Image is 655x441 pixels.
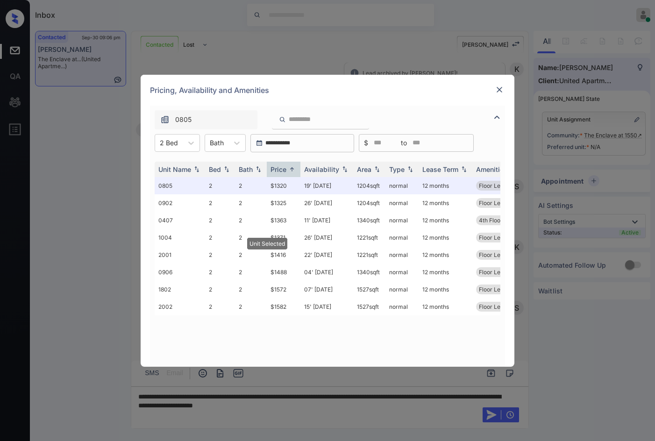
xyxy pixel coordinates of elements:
img: sorting [287,166,297,173]
img: sorting [254,166,263,172]
span: $ [364,138,368,148]
td: 0902 [155,194,205,212]
td: 0407 [155,212,205,229]
td: 1527 sqft [353,298,385,315]
img: icon-zuma [279,115,286,124]
td: 2 [235,229,267,246]
td: 12 months [419,263,472,281]
img: sorting [372,166,382,172]
td: 1004 [155,229,205,246]
td: 2 [205,263,235,281]
td: 26' [DATE] [300,229,353,246]
img: icon-zuma [491,112,503,123]
td: normal [385,212,419,229]
td: 2002 [155,298,205,315]
td: 1527 sqft [353,281,385,298]
td: 1204 sqft [353,194,385,212]
td: 0805 [155,177,205,194]
span: Floor Level 20 [479,303,517,310]
div: Pricing, Availability and Amenities [141,75,514,106]
img: sorting [406,166,415,172]
td: 15' [DATE] [300,298,353,315]
span: to [401,138,407,148]
td: 2 [235,177,267,194]
td: 2 [205,212,235,229]
td: 2 [235,298,267,315]
td: $1488 [267,263,300,281]
td: 1221 sqft [353,229,385,246]
span: Floor Level 9 [479,269,513,276]
td: $1371 [267,229,300,246]
td: 12 months [419,212,472,229]
td: 1204 sqft [353,177,385,194]
td: 12 months [419,246,472,263]
td: 1221 sqft [353,246,385,263]
span: 4th Floor Charg... [479,217,525,224]
span: Floor Level 10 [479,234,516,241]
td: 2001 [155,246,205,263]
td: 2 [205,229,235,246]
td: $1582 [267,298,300,315]
td: normal [385,298,419,315]
span: Floor Level 9 [479,199,513,206]
div: Availability [304,165,339,173]
td: 2 [205,246,235,263]
td: normal [385,263,419,281]
td: normal [385,229,419,246]
td: normal [385,246,419,263]
td: normal [385,177,419,194]
td: $1572 [267,281,300,298]
td: 2 [235,194,267,212]
td: 07' [DATE] [300,281,353,298]
td: 2 [235,212,267,229]
td: 2 [205,298,235,315]
td: 0906 [155,263,205,281]
td: 22' [DATE] [300,246,353,263]
td: $1416 [267,246,300,263]
img: sorting [192,166,201,172]
td: 2 [235,281,267,298]
span: 0805 [175,114,192,125]
td: 19' [DATE] [300,177,353,194]
img: sorting [459,166,469,172]
td: 12 months [419,298,472,315]
div: Area [357,165,371,173]
td: 2 [205,194,235,212]
img: sorting [222,166,231,172]
img: icon-zuma [160,115,170,124]
td: normal [385,194,419,212]
td: 11' [DATE] [300,212,353,229]
td: 2 [205,177,235,194]
td: 1340 sqft [353,212,385,229]
span: Floor Level 20 [479,251,517,258]
div: Type [389,165,405,173]
img: close [495,85,504,94]
div: Bath [239,165,253,173]
div: Lease Term [422,165,458,173]
td: 04' [DATE] [300,263,353,281]
td: $1363 [267,212,300,229]
span: Floor Level 8 [479,182,513,189]
td: 1340 sqft [353,263,385,281]
td: $1325 [267,194,300,212]
td: 12 months [419,229,472,246]
td: 12 months [419,281,472,298]
td: 2 [235,246,267,263]
td: 12 months [419,194,472,212]
td: 26' [DATE] [300,194,353,212]
td: normal [385,281,419,298]
div: Amenities [476,165,507,173]
div: Bed [209,165,221,173]
img: sorting [340,166,349,172]
span: Floor Level 18 [479,286,515,293]
td: 12 months [419,177,472,194]
div: Unit Name [158,165,191,173]
td: $1320 [267,177,300,194]
td: 2 [235,263,267,281]
div: Price [271,165,286,173]
td: 2 [205,281,235,298]
td: 1802 [155,281,205,298]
